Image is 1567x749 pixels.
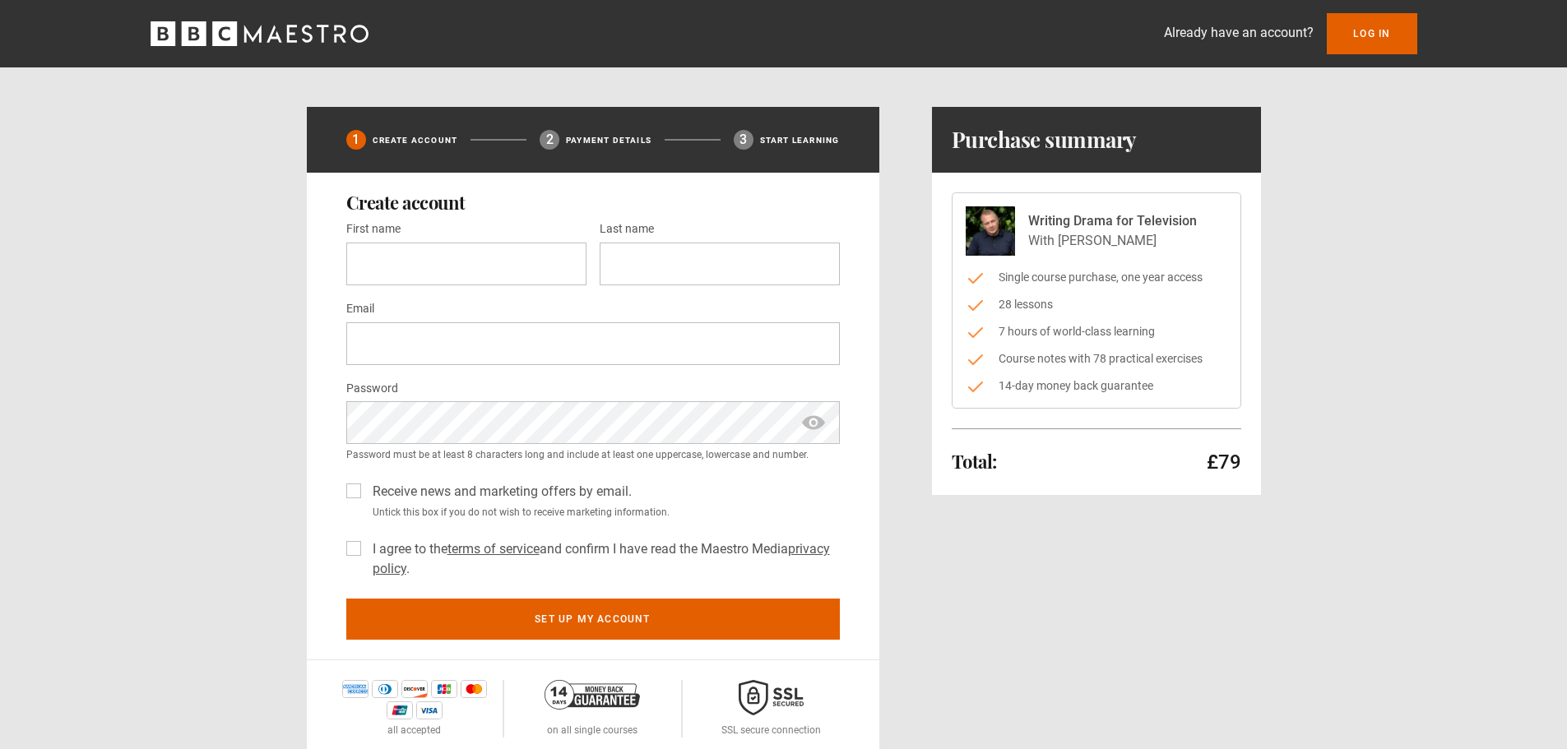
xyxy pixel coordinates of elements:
img: unionpay [387,701,413,719]
li: 7 hours of world-class learning [966,323,1227,340]
a: terms of service [447,541,540,557]
span: show password [800,401,827,444]
img: discover [401,680,428,698]
img: jcb [431,680,457,698]
li: Single course purchase, one year access [966,269,1227,286]
label: I agree to the and confirm I have read the Maestro Media . [366,539,840,579]
li: 28 lessons [966,296,1227,313]
img: mastercard [461,680,487,698]
div: 1 [346,130,366,150]
p: Already have an account? [1164,23,1314,43]
label: Password [346,379,398,399]
label: Receive news and marketing offers by email. [366,482,632,502]
small: Untick this box if you do not wish to receive marketing information. [366,505,840,520]
img: amex [342,680,369,698]
p: all accepted [387,723,441,737]
p: on all single courses [547,723,637,737]
h2: Create account [346,192,840,212]
label: Last name [600,220,654,239]
img: diners [372,680,398,698]
p: Payment details [566,134,651,146]
h1: Purchase summary [952,127,1137,153]
div: 3 [734,130,753,150]
li: 14-day money back guarantee [966,377,1227,395]
p: SSL secure connection [721,723,821,737]
p: With [PERSON_NAME] [1028,231,1197,251]
label: Email [346,299,374,319]
div: 2 [540,130,559,150]
label: First name [346,220,401,239]
li: Course notes with 78 practical exercises [966,350,1227,368]
small: Password must be at least 8 characters long and include at least one uppercase, lowercase and num... [346,447,840,462]
p: Create Account [373,134,458,146]
p: Start learning [760,134,840,146]
svg: BBC Maestro [151,21,369,46]
button: Set up my account [346,599,840,640]
h2: Total: [952,451,997,471]
img: visa [416,701,443,719]
img: 14-day-money-back-guarantee-42d24aedb5115c0ff13b.png [545,680,640,710]
p: Writing Drama for Television [1028,211,1197,231]
a: Log In [1327,13,1416,54]
p: £79 [1207,449,1241,475]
